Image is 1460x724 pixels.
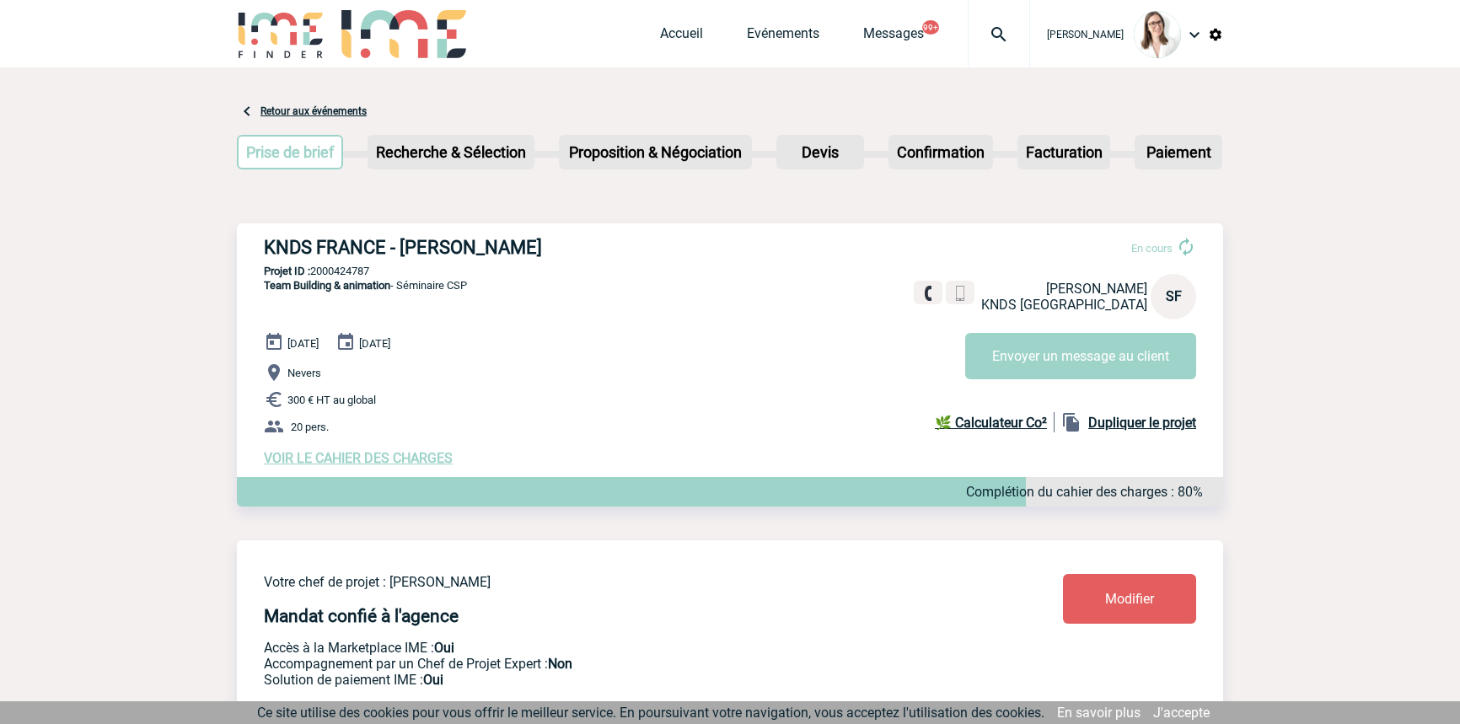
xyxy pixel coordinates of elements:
a: Messages [863,25,924,49]
a: Evénements [747,25,819,49]
p: Accès à la Marketplace IME : [264,640,963,656]
span: KNDS [GEOGRAPHIC_DATA] [981,297,1147,313]
span: En cours [1131,242,1173,255]
p: Facturation [1019,137,1109,168]
p: Paiement [1136,137,1221,168]
span: Modifier [1105,591,1154,607]
span: [PERSON_NAME] [1047,29,1124,40]
button: Envoyer un message au client [965,333,1196,379]
a: VOIR LE CAHIER DES CHARGES [264,450,453,466]
img: fixe.png [921,286,936,301]
h4: Mandat confié à l'agence [264,606,459,626]
b: Dupliquer le projet [1088,415,1196,431]
p: Devis [778,137,862,168]
p: Conformité aux process achat client, Prise en charge de la facturation, Mutualisation de plusieur... [264,672,963,688]
a: Accueil [660,25,703,49]
span: 20 pers. [291,421,329,433]
b: Non [548,656,572,672]
img: 122719-0.jpg [1134,11,1181,58]
p: Recherche & Sélection [369,137,533,168]
a: 🌿 Calculateur Co² [935,412,1055,432]
span: Nevers [287,367,321,379]
p: Proposition & Négociation [561,137,750,168]
span: - Séminaire CSP [264,279,467,292]
img: IME-Finder [237,10,325,58]
b: Projet ID : [264,265,310,277]
p: 2000424787 [237,265,1223,277]
span: [DATE] [359,337,390,350]
b: Oui [423,672,443,688]
a: J'accepte [1153,705,1210,721]
b: Oui [434,640,454,656]
span: Ce site utilise des cookies pour vous offrir le meilleur service. En poursuivant votre navigation... [257,705,1044,721]
img: portable.png [953,286,968,301]
span: [DATE] [287,337,319,350]
a: En savoir plus [1057,705,1141,721]
span: 300 € HT au global [287,394,376,406]
h3: KNDS FRANCE - [PERSON_NAME] [264,237,770,258]
span: SF [1166,288,1182,304]
p: Confirmation [890,137,991,168]
b: 🌿 Calculateur Co² [935,415,1047,431]
span: Team Building & animation [264,279,390,292]
button: 99+ [922,20,939,35]
p: Votre chef de projet : [PERSON_NAME] [264,574,963,590]
img: file_copy-black-24dp.png [1061,412,1082,432]
span: [PERSON_NAME] [1046,281,1147,297]
p: Prise de brief [239,137,341,168]
p: Prestation payante [264,656,963,672]
a: Retour aux événements [260,105,367,117]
